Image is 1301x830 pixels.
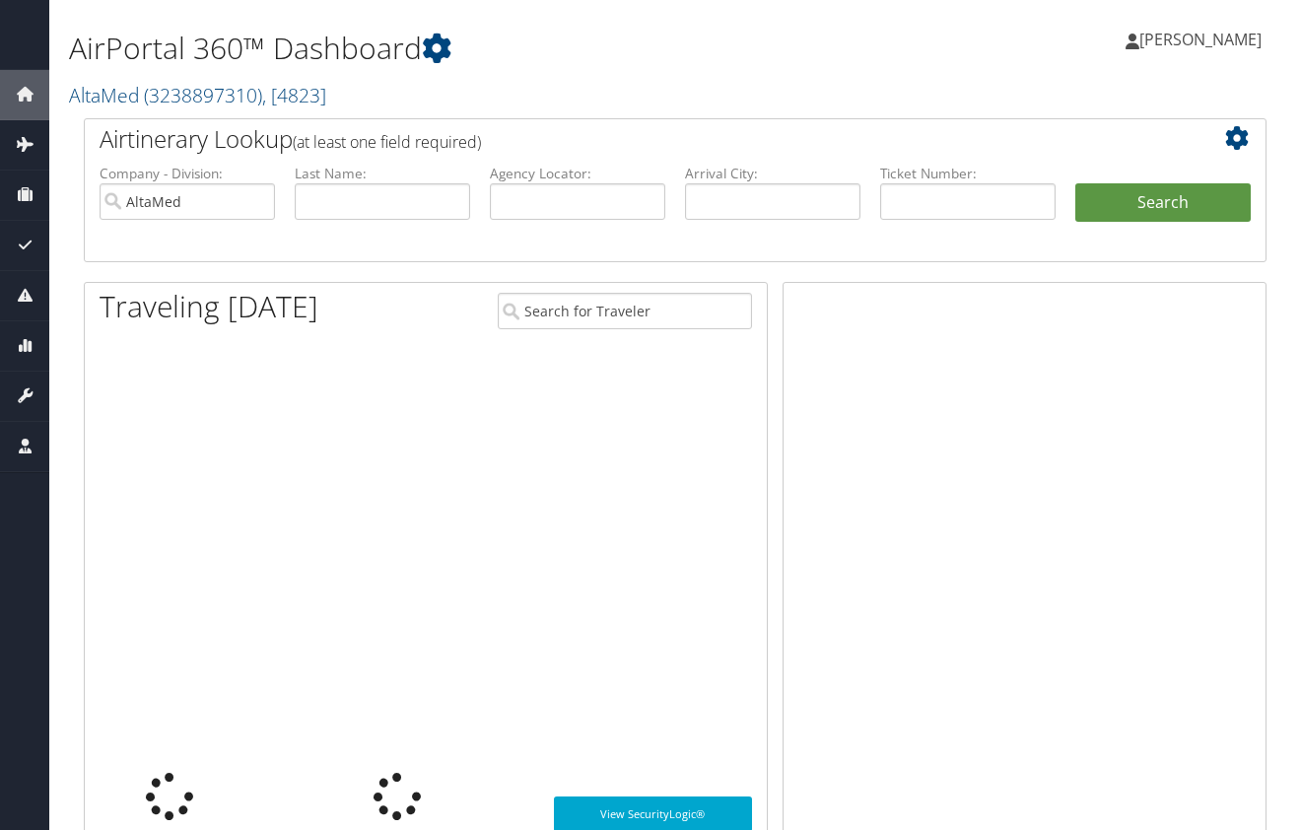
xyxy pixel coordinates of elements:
input: Search for Traveler [498,293,752,329]
span: (at least one field required) [293,131,481,153]
label: Agency Locator: [490,164,665,183]
a: AltaMed [69,82,326,108]
label: Company - Division: [100,164,275,183]
span: ( 3238897310 ) [144,82,262,108]
h2: Airtinerary Lookup [100,122,1152,156]
h1: Traveling [DATE] [100,286,318,327]
span: , [ 4823 ] [262,82,326,108]
label: Arrival City: [685,164,860,183]
button: Search [1075,183,1251,223]
h1: AirPortal 360™ Dashboard [69,28,877,69]
a: [PERSON_NAME] [1126,10,1281,69]
label: Last Name: [295,164,470,183]
label: Ticket Number: [880,164,1056,183]
span: [PERSON_NAME] [1139,29,1262,50]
